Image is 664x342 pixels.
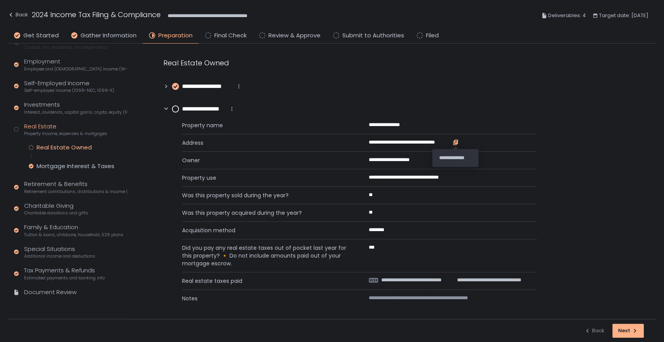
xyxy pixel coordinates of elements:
[23,31,59,40] span: Get Started
[24,131,107,137] span: Property income, expenses & mortgages
[182,209,350,217] span: Was this property acquired during the year?
[182,244,350,267] span: Did you pay any real estate taxes out of pocket last year for this property? 🔸 Do not include amo...
[24,66,127,72] span: Employee and [DEMOGRAPHIC_DATA] income (W-2s)
[24,44,108,50] span: Contact info, residence, and dependents
[24,122,107,137] div: Real Estate
[342,31,404,40] span: Submit to Authorities
[24,202,88,216] div: Charitable Giving
[24,100,127,115] div: Investments
[24,253,95,259] span: Additional income and deductions
[32,9,161,20] h1: 2024 Income Tax Filing & Compliance
[182,191,350,199] span: Was this property sold during the year?
[182,226,350,234] span: Acquisition method
[158,31,193,40] span: Preparation
[37,162,114,170] div: Mortgage Interest & Taxes
[81,31,137,40] span: Gather Information
[182,174,350,182] span: Property use
[182,156,350,164] span: Owner
[24,288,77,297] div: Document Review
[182,139,350,147] span: Address
[214,31,247,40] span: Final Check
[24,79,114,94] div: Self-Employed Income
[24,232,123,238] span: Tuition & loans, childcare, household, 529 plans
[24,210,88,216] span: Charitable donations and gifts
[24,266,105,281] div: Tax Payments & Refunds
[426,31,439,40] span: Filed
[8,10,28,19] div: Back
[24,245,95,260] div: Special Situations
[24,189,127,195] span: Retirement contributions, distributions & income (1099-R, 5498)
[612,324,644,338] button: Next
[618,327,638,334] div: Next
[584,327,604,334] div: Back
[24,57,127,72] div: Employment
[548,11,586,20] span: Deliverables: 4
[24,223,123,238] div: Family & Education
[163,58,537,68] div: Real Estate Owned
[24,109,127,115] span: Interest, dividends, capital gains, crypto, equity (1099s, K-1s)
[8,9,28,22] button: Back
[24,88,114,93] span: Self-employed income (1099-NEC, 1099-K)
[24,180,127,195] div: Retirement & Benefits
[584,324,604,338] button: Back
[182,295,350,302] span: Notes
[268,31,321,40] span: Review & Approve
[599,11,648,20] span: Target date: [DATE]
[182,277,350,285] span: Real estate taxes paid
[182,121,350,129] span: Property name
[24,275,105,281] span: Estimated payments and banking info
[37,144,92,151] div: Real Estate Owned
